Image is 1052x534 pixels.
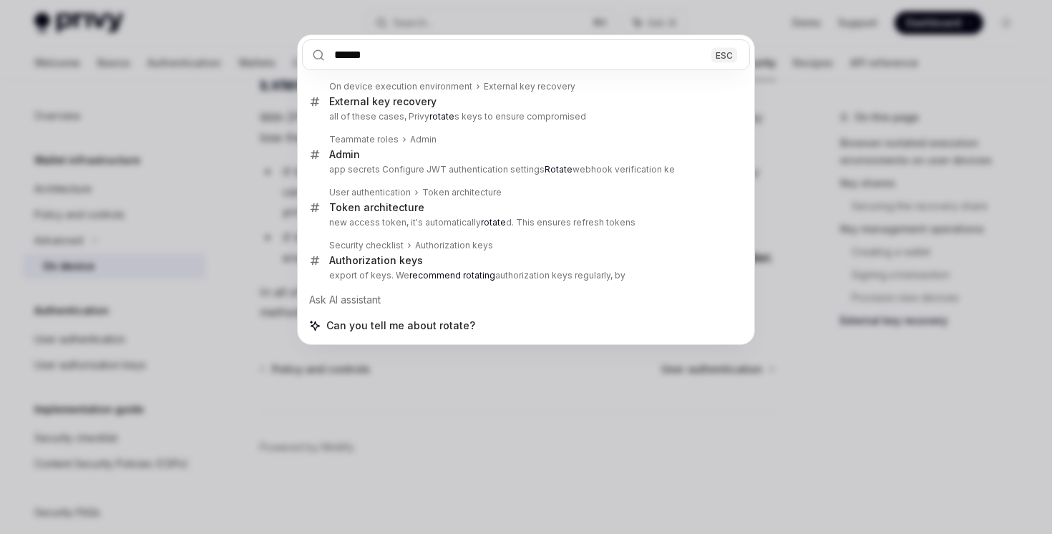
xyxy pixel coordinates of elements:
[329,134,399,145] div: Teammate roles
[329,217,720,228] p: new access token, it's automatically d. This ensures refresh tokens
[711,47,737,62] div: ESC
[481,217,506,228] b: rotate
[329,270,720,281] p: export of keys. We authorization keys regularly, by
[329,111,720,122] p: all of these cases, Privy s keys to ensure compromised
[410,134,437,145] div: Admin
[329,95,437,108] div: External key recovery
[326,319,475,333] span: Can you tell me about rotate?
[329,164,720,175] p: app secrets Configure JWT authentication settings webhook verification ke
[429,111,454,122] b: rotate
[409,270,495,281] b: recommend rotating
[329,187,411,198] div: User authentication
[329,240,404,251] div: Security checklist
[415,240,493,251] div: Authorization keys
[329,254,423,267] div: Authorization keys
[302,287,750,313] div: Ask AI assistant
[484,81,575,92] div: External key recovery
[329,148,360,161] div: Admin
[422,187,502,198] div: Token architecture
[545,164,573,175] b: Rotate
[329,81,472,92] div: On device execution environment
[329,201,424,214] div: Token architecture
